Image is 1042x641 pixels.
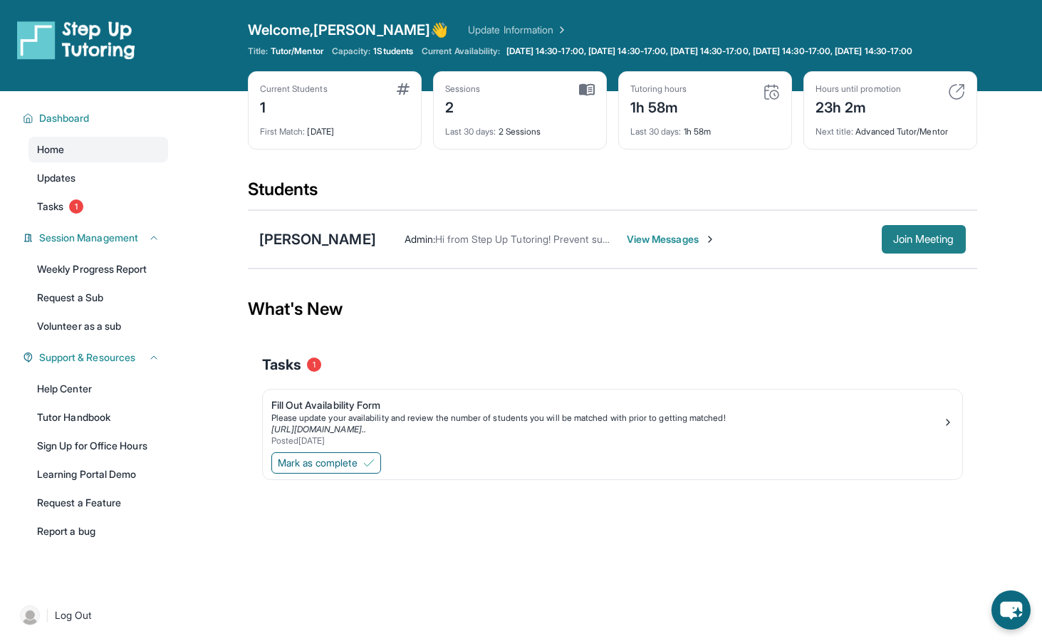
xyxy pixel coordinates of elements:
[307,358,321,372] span: 1
[630,95,687,118] div: 1h 58m
[763,83,780,100] img: card
[553,23,568,37] img: Chevron Right
[259,229,376,249] div: [PERSON_NAME]
[445,126,496,137] span: Last 30 days :
[373,46,413,57] span: 1 Students
[260,118,410,137] div: [DATE]
[445,83,481,95] div: Sessions
[33,111,160,125] button: Dashboard
[28,194,168,219] a: Tasks1
[948,83,965,100] img: card
[33,350,160,365] button: Support & Resources
[816,83,901,95] div: Hours until promotion
[405,233,435,245] span: Admin :
[20,605,40,625] img: user-img
[271,435,942,447] div: Posted [DATE]
[28,376,168,402] a: Help Center
[260,126,306,137] span: First Match :
[39,111,90,125] span: Dashboard
[28,256,168,282] a: Weekly Progress Report
[422,46,500,57] span: Current Availability:
[271,412,942,424] div: Please update your availability and review the number of students you will be matched with prior ...
[37,142,64,157] span: Home
[468,23,568,37] a: Update Information
[332,46,371,57] span: Capacity:
[704,234,716,245] img: Chevron-Right
[248,20,449,40] span: Welcome, [PERSON_NAME] 👋
[630,126,682,137] span: Last 30 days :
[28,462,168,487] a: Learning Portal Demo
[260,83,328,95] div: Current Students
[248,178,977,209] div: Students
[248,278,977,340] div: What's New
[630,83,687,95] div: Tutoring hours
[28,165,168,191] a: Updates
[69,199,83,214] span: 1
[882,225,966,254] button: Join Meeting
[816,118,965,137] div: Advanced Tutor/Mentor
[39,350,135,365] span: Support & Resources
[28,285,168,311] a: Request a Sub
[627,232,716,246] span: View Messages
[506,46,913,57] span: [DATE] 14:30-17:00, [DATE] 14:30-17:00, [DATE] 14:30-17:00, [DATE] 14:30-17:00, [DATE] 14:30-17:00
[33,231,160,245] button: Session Management
[39,231,138,245] span: Session Management
[260,95,328,118] div: 1
[248,46,268,57] span: Title:
[504,46,916,57] a: [DATE] 14:30-17:00, [DATE] 14:30-17:00, [DATE] 14:30-17:00, [DATE] 14:30-17:00, [DATE] 14:30-17:00
[37,199,63,214] span: Tasks
[991,590,1031,630] button: chat-button
[445,95,481,118] div: 2
[630,118,780,137] div: 1h 58m
[262,355,301,375] span: Tasks
[263,390,962,449] a: Fill Out Availability FormPlease update your availability and review the number of students you w...
[397,83,410,95] img: card
[893,235,954,244] span: Join Meeting
[28,405,168,430] a: Tutor Handbook
[445,118,595,137] div: 2 Sessions
[271,424,366,434] a: [URL][DOMAIN_NAME]..
[37,171,76,185] span: Updates
[55,608,92,622] span: Log Out
[17,20,135,60] img: logo
[28,313,168,339] a: Volunteer as a sub
[28,433,168,459] a: Sign Up for Office Hours
[14,600,168,631] a: |Log Out
[271,398,942,412] div: Fill Out Availability Form
[363,457,375,469] img: Mark as complete
[28,137,168,162] a: Home
[278,456,358,470] span: Mark as complete
[28,518,168,544] a: Report a bug
[816,95,901,118] div: 23h 2m
[579,83,595,96] img: card
[28,490,168,516] a: Request a Feature
[816,126,854,137] span: Next title :
[271,452,381,474] button: Mark as complete
[271,46,323,57] span: Tutor/Mentor
[46,607,49,624] span: |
